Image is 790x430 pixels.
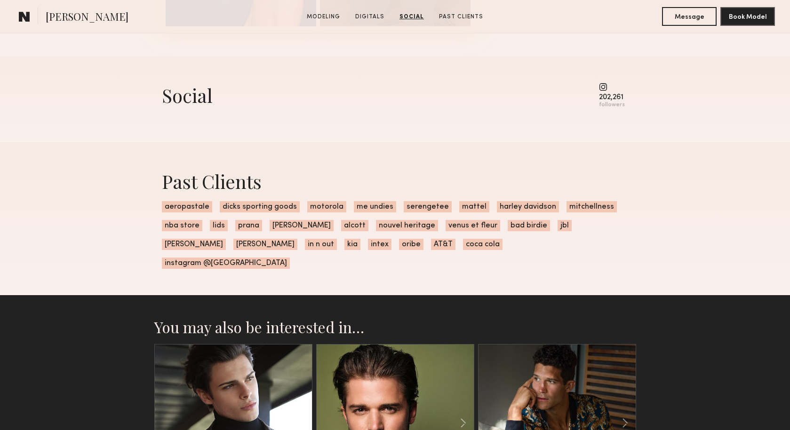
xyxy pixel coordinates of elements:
[305,239,337,250] span: in n out
[399,239,423,250] span: oribe
[341,220,368,231] span: alcott
[162,201,212,212] span: aeropastale
[567,201,617,212] span: mitchellness
[162,83,213,108] div: Social
[354,201,396,212] span: me undies
[307,201,346,212] span: motorola
[508,220,550,231] span: bad birdie
[344,239,360,250] span: kia
[463,239,503,250] span: coca cola
[154,318,636,336] h2: You may also be interested in…
[431,239,455,250] span: AT&T
[162,220,202,231] span: nba store
[599,102,625,109] div: followers
[720,12,775,20] a: Book Model
[497,201,559,212] span: harley davidson
[459,201,489,212] span: mattel
[404,201,452,212] span: serengetee
[162,169,629,194] div: Past Clients
[162,258,290,269] span: instagram @[GEOGRAPHIC_DATA]
[599,94,625,101] div: 202,261
[435,13,487,21] a: Past Clients
[210,220,228,231] span: lids
[46,9,128,26] span: [PERSON_NAME]
[662,7,717,26] button: Message
[235,220,262,231] span: prana
[162,239,226,250] span: [PERSON_NAME]
[558,220,572,231] span: jbl
[270,220,334,231] span: [PERSON_NAME]
[351,13,388,21] a: Digitals
[720,7,775,26] button: Book Model
[368,239,391,250] span: intex
[446,220,500,231] span: venus et fleur
[396,13,428,21] a: Social
[303,13,344,21] a: Modeling
[376,220,438,231] span: nouvel heritage
[220,201,300,212] span: dicks sporting goods
[233,239,297,250] span: [PERSON_NAME]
